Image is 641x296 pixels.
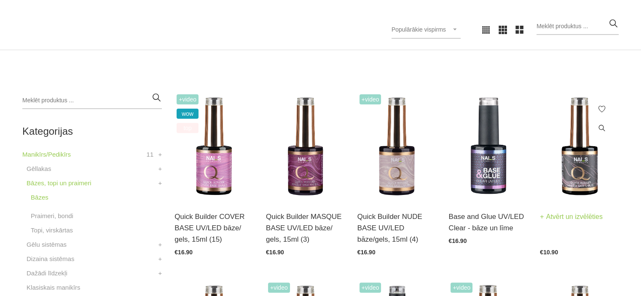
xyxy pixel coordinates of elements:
span: top [177,123,198,133]
a: Gēllakas [27,164,51,174]
img: Klientu iemīļotajai Rubber bāzei esam mainījuši nosaukumu uz Quick Builder Clear HYBRID Base UV/L... [540,92,619,200]
a: Topi, virskārtas [31,225,73,235]
span: +Video [359,94,381,104]
a: Klasiskais manikīrs [27,283,80,293]
a: Gēlu sistēmas [27,240,67,250]
a: + [158,240,162,250]
a: Bāzes [31,192,48,203]
a: Quick Builder COVER BASE UV/LED bāze/ gels, 15ml (15) [174,211,253,245]
span: €16.90 [448,237,467,244]
span: +Video [359,283,381,293]
img: Lieliskas noturības kamuflējošā bāze/gels, kas ir saudzīga pret dabīgo nagu un nebojā naga plātni... [357,92,436,200]
a: Dažādi līdzekļi [27,268,67,278]
span: +Video [268,283,290,293]
input: Meklēt produktus ... [22,92,162,109]
img: Quick Masque base – viegli maskējoša bāze/gels. Šī bāze/gels ir unikāls produkts ar daudz izmanto... [266,92,345,200]
a: Praimeri, bondi [31,211,73,221]
a: + [158,254,162,264]
img: Līme tipšiem un bāze naga pārklājumam – 2in1. Inovatīvs produkts! Izmantojams kā līme tipšu pielī... [448,92,527,200]
a: Base and Glue UV/LED Clear - bāze un līme [448,211,527,234]
a: + [158,149,162,160]
a: Bāzes, topi un praimeri [27,178,91,188]
span: €10.90 [540,249,558,256]
a: Quick Builder NUDE BASE UV/LED bāze/gels, 15ml (4) [357,211,436,245]
span: €16.90 [174,249,193,256]
span: +Video [451,283,472,293]
a: Quick Builder MASQUE BASE UV/LED bāze/ gels, 15ml (3) [266,211,345,245]
a: + [158,178,162,188]
span: +Video [177,94,198,104]
h2: Kategorijas [22,126,162,137]
span: €16.90 [357,249,375,256]
span: €16.90 [266,249,284,256]
span: Populārākie vispirms [392,26,446,33]
a: Dizaina sistēmas [27,254,74,264]
a: Manikīrs/Pedikīrs [22,149,71,160]
span: 11 [147,149,154,160]
span: wow [177,109,198,119]
a: Atvērt un izvēlēties [540,211,603,223]
img: Šī brīža iemīlētākais produkts, kas nepieviļ nevienu meistaru.Perfektas noturības kamuflāžas bāze... [174,92,253,200]
a: + [158,164,162,174]
input: Meklēt produktus ... [536,18,619,35]
a: + [158,268,162,278]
